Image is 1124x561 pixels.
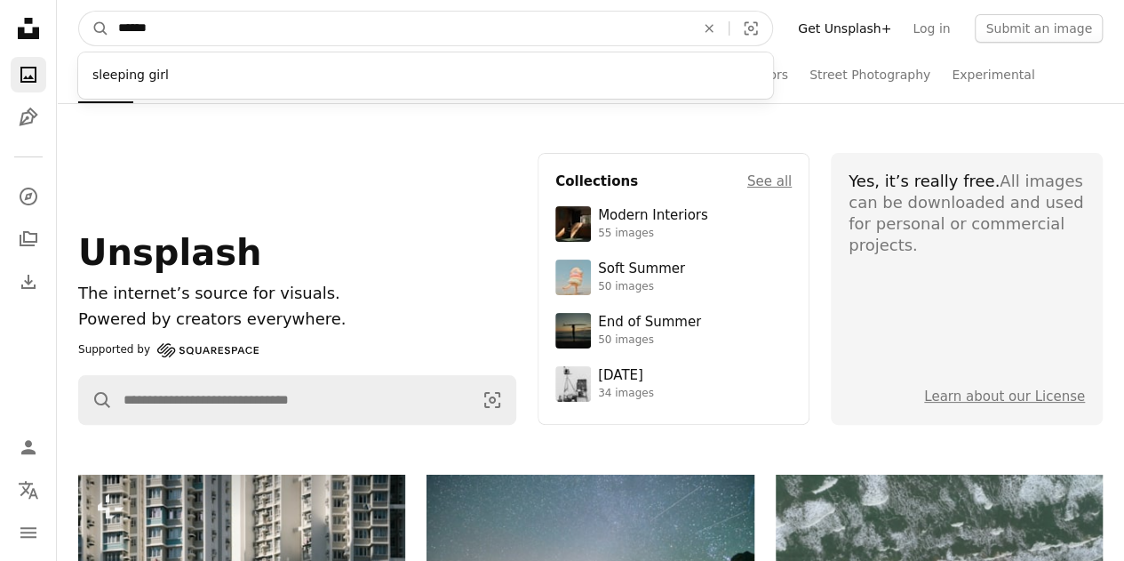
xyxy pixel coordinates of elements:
a: Textures [402,46,454,103]
a: Illustrations [11,100,46,135]
a: Wallpapers [155,46,223,103]
a: Home — Unsplash [11,11,46,50]
a: Log in [902,14,961,43]
button: Language [11,472,46,508]
img: premium_photo-1754398386796-ea3dec2a6302 [555,313,591,349]
a: Street Photography [809,46,930,103]
a: Soft Summer50 images [555,260,792,295]
div: 50 images [598,280,685,294]
a: People [580,46,622,103]
div: 34 images [598,387,654,401]
img: premium_photo-1749544311043-3a6a0c8d54af [555,260,591,295]
img: premium_photo-1747189286942-bc91257a2e39 [555,206,591,242]
a: Log in / Sign up [11,429,46,465]
button: Search Unsplash [79,376,113,424]
a: Architecture & Interiors [642,46,788,103]
button: Search Unsplash [79,12,109,45]
a: Get Unsplash+ [787,14,902,43]
div: sleeping girl [78,60,773,92]
button: Visual search [469,376,515,424]
a: [DATE]34 images [555,366,792,402]
a: End of Summer50 images [555,313,792,349]
a: Supported by [78,340,259,361]
a: Collections [11,221,46,257]
a: Travel [474,46,512,103]
p: Powered by creators everywhere. [78,307,516,333]
form: Find visuals sitewide [78,11,773,46]
button: Submit an image [975,14,1103,43]
div: All images can be downloaded and used for personal or commercial projects. [849,171,1085,256]
span: Unsplash [78,232,261,273]
div: 55 images [598,227,708,241]
div: Soft Summer [598,260,685,278]
button: Visual search [729,12,772,45]
a: Download History [11,264,46,300]
a: 3D Renders [308,46,380,103]
button: Menu [11,515,46,550]
form: Find visuals sitewide [78,375,516,425]
img: photo-1682590564399-95f0109652fe [555,366,591,402]
div: End of Summer [598,314,701,332]
h4: Collections [555,171,638,192]
a: Film [533,46,558,103]
a: Experimental [952,46,1034,103]
a: See all [747,171,792,192]
a: Photos [11,57,46,92]
button: Clear [690,12,729,45]
h1: The internet’s source for visuals. [78,281,516,307]
span: Yes, it’s really free. [849,172,1000,190]
div: [DATE] [598,367,654,385]
div: Modern Interiors [598,207,708,225]
a: Modern Interiors55 images [555,206,792,242]
a: Explore [11,179,46,214]
a: Learn about our License [924,389,1085,405]
div: 50 images [598,333,701,348]
a: Nature [244,46,286,103]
